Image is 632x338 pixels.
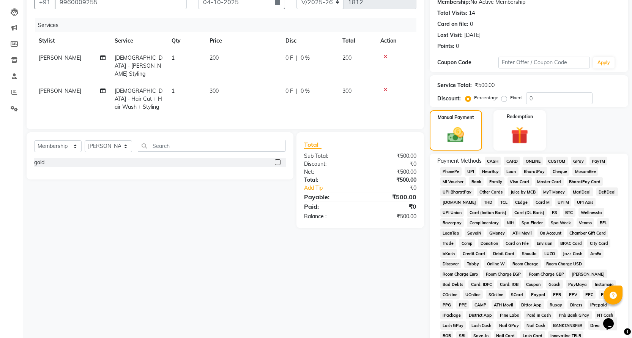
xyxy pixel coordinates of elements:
[542,249,558,258] span: LUZO
[577,218,594,227] span: Venmo
[440,208,464,217] span: UPI Union
[592,280,616,289] span: Instamojo
[472,300,489,309] span: CAMP
[510,259,541,268] span: Room Charge
[437,81,472,89] div: Service Total:
[529,290,548,299] span: Paypal
[298,176,360,184] div: Total:
[440,249,457,258] span: bKash
[281,32,338,49] th: Disc
[464,259,481,268] span: Tabby
[589,157,608,165] span: PayTM
[548,218,574,227] span: Spa Week
[360,213,422,221] div: ₹500.00
[524,280,543,289] span: Coupon
[360,152,422,160] div: ₹500.00
[285,54,293,62] span: 0 F
[298,160,360,168] div: Discount:
[508,187,538,196] span: Juice by MCB
[210,54,219,61] span: 200
[566,280,589,289] span: PayMaya
[578,208,605,217] span: Wellnessta
[376,32,416,49] th: Action
[597,218,609,227] span: BFL
[481,198,495,206] span: THD
[296,54,298,62] span: |
[490,249,517,258] span: Debit Card
[467,218,501,227] span: Complimentary
[210,87,219,94] span: 300
[467,208,509,217] span: Card (Indian Bank)
[440,300,454,309] span: PPG
[470,20,473,28] div: 0
[338,32,376,49] th: Total
[370,184,422,192] div: ₹0
[504,157,520,165] span: CARD
[567,177,603,186] span: BharatPay Card
[567,229,608,237] span: Chamber Gift Card
[524,311,553,319] span: Paid in Cash
[588,300,609,309] span: iPrepaid
[437,9,467,17] div: Total Visits:
[558,239,585,248] span: BRAC Card
[440,167,462,176] span: PhonePe
[572,167,598,176] span: MosamBee
[510,229,534,237] span: ATH Movil
[440,177,466,186] span: MI Voucher
[566,290,580,299] span: PPV
[440,198,479,206] span: [DOMAIN_NAME]
[469,9,475,17] div: 14
[205,32,281,49] th: Price
[463,290,483,299] span: UOnline
[437,31,463,39] div: Last Visit:
[533,198,552,206] span: Card M
[599,290,612,299] span: PPN
[563,208,575,217] span: BTC
[442,125,469,144] img: _cash.svg
[497,280,521,289] span: Card: IOB
[437,42,454,50] div: Points:
[534,239,555,248] span: Envision
[298,202,360,211] div: Paid:
[587,239,610,248] span: City Card
[437,95,461,103] div: Discount:
[551,290,564,299] span: PPR
[513,198,530,206] span: CEdge
[440,311,463,319] span: iPackage
[440,239,456,248] span: Trade
[492,300,516,309] span: ATH Movil
[504,218,516,227] span: Nift
[285,87,293,95] span: 0 F
[459,239,475,248] span: Comp
[469,177,484,186] span: Bank
[477,187,505,196] span: Other Cards
[574,198,596,206] span: UPI Axis
[469,321,493,330] span: Lash Cash
[466,311,494,319] span: District App
[298,152,360,160] div: Sub Total:
[115,54,162,77] span: [DEMOGRAPHIC_DATA] - [PERSON_NAME] Styling
[301,54,310,62] span: 0 %
[484,259,507,268] span: Online W
[440,321,466,330] span: Lash GPay
[172,54,175,61] span: 1
[550,208,560,217] span: RS
[506,125,534,146] img: _gift.svg
[588,321,615,330] span: Dreamfolks
[583,290,596,299] span: PPC
[437,59,498,67] div: Coupon Code
[465,229,484,237] span: SaveIN
[360,160,422,168] div: ₹0
[600,308,624,330] iframe: chat widget
[296,87,298,95] span: |
[483,270,523,278] span: Room Charge EGP
[524,321,548,330] span: Nail Cash
[39,87,81,94] span: [PERSON_NAME]
[551,321,585,330] span: BANKTANSFER
[546,280,563,289] span: Gcash
[440,270,481,278] span: Room Charge Euro
[537,229,564,237] span: On Account
[535,177,564,186] span: Master Card
[115,87,162,110] span: [DEMOGRAPHIC_DATA] - Hair Cut + Hair Wash + Styling
[440,218,464,227] span: Razorpay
